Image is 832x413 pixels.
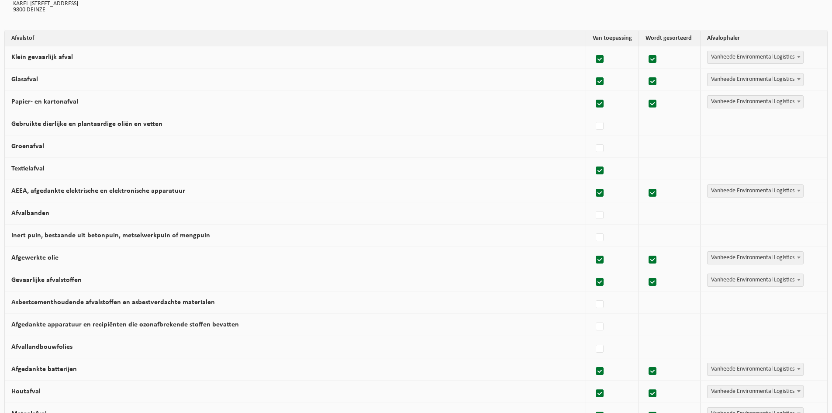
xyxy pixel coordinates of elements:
[11,254,59,261] label: Afgewerkte olie
[707,251,804,264] span: Vanheede Environmental Logistics
[707,95,804,108] span: Vanheede Environmental Logistics
[11,54,73,61] label: Klein gevaarlijk afval
[708,73,803,86] span: Vanheede Environmental Logistics
[707,73,804,86] span: Vanheede Environmental Logistics
[11,388,41,395] label: Houtafval
[11,344,72,351] label: Afvallandbouwfolies
[708,51,803,63] span: Vanheede Environmental Logistics
[11,165,45,172] label: Textielafval
[11,232,210,239] label: Inert puin, bestaande uit betonpuin, metselwerkpuin of mengpuin
[11,121,162,128] label: Gebruikte dierlijke en plantaardige oliën en vetten
[708,96,803,108] span: Vanheede Environmental Logistics
[11,143,44,150] label: Groenafval
[639,31,701,46] th: Wordt gesorteerd
[11,76,38,83] label: Glasafval
[11,98,78,105] label: Papier- en kartonafval
[586,31,639,46] th: Van toepassing
[707,184,804,198] span: Vanheede Environmental Logistics
[708,274,803,286] span: Vanheede Environmental Logistics
[708,185,803,197] span: Vanheede Environmental Logistics
[5,31,586,46] th: Afvalstof
[707,51,804,64] span: Vanheede Environmental Logistics
[701,31,827,46] th: Afvalophaler
[708,252,803,264] span: Vanheede Environmental Logistics
[11,187,185,194] label: AEEA, afgedankte elektrische en elektronische apparatuur
[11,321,239,328] label: Afgedankte apparatuur en recipiënten die ozonafbrekende stoffen bevatten
[708,385,803,398] span: Vanheede Environmental Logistics
[707,385,804,398] span: Vanheede Environmental Logistics
[11,210,49,217] label: Afvalbanden
[707,274,804,287] span: Vanheede Environmental Logistics
[11,366,77,373] label: Afgedankte batterijen
[11,299,215,306] label: Asbestcementhoudende afvalstoffen en asbestverdachte materialen
[11,277,82,284] label: Gevaarlijke afvalstoffen
[707,363,804,376] span: Vanheede Environmental Logistics
[708,363,803,375] span: Vanheede Environmental Logistics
